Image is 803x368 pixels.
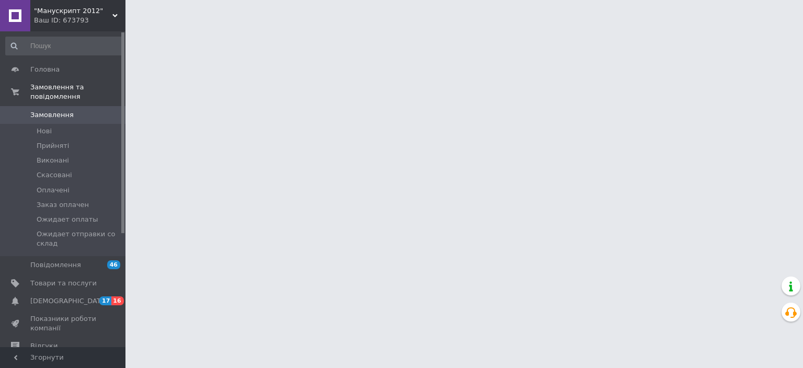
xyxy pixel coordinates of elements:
[111,296,123,305] span: 16
[37,215,98,224] span: Ожидает оплаты
[30,296,108,306] span: [DEMOGRAPHIC_DATA]
[30,279,97,288] span: Товари та послуги
[34,16,125,25] div: Ваш ID: 673793
[34,6,112,16] span: "Манускрипт 2012"
[37,141,69,151] span: Прийняті
[37,200,89,210] span: Заказ оплачен
[30,65,60,74] span: Головна
[37,156,69,165] span: Виконані
[37,126,52,136] span: Нові
[37,229,122,248] span: Ожидает отправки со склад
[99,296,111,305] span: 17
[37,186,70,195] span: Оплачені
[30,110,74,120] span: Замовлення
[30,341,58,351] span: Відгуки
[5,37,123,55] input: Пошук
[30,260,81,270] span: Повідомлення
[37,170,72,180] span: Скасовані
[107,260,120,269] span: 46
[30,314,97,333] span: Показники роботи компанії
[30,83,125,101] span: Замовлення та повідомлення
